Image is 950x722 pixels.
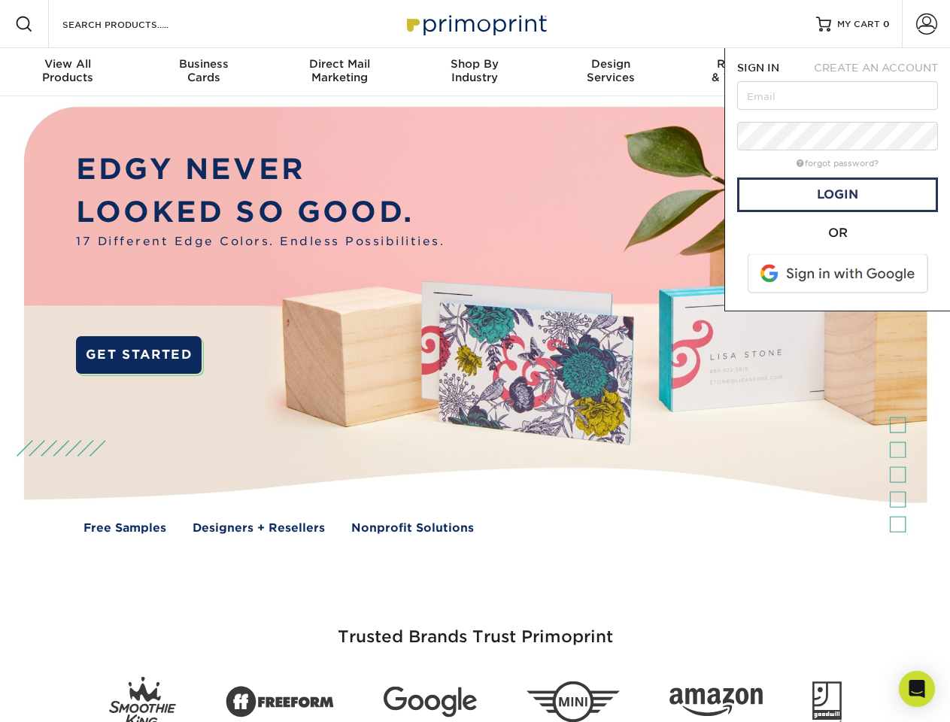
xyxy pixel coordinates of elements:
input: Email [737,81,938,110]
span: MY CART [837,18,880,31]
span: 0 [883,19,890,29]
p: EDGY NEVER [76,148,445,191]
div: Marketing [272,57,407,84]
a: BusinessCards [135,48,271,96]
a: Login [737,177,938,212]
img: Primoprint [400,8,551,40]
span: Direct Mail [272,57,407,71]
div: Cards [135,57,271,84]
span: SIGN IN [737,62,779,74]
input: SEARCH PRODUCTS..... [61,15,208,33]
div: Services [543,57,678,84]
img: Google [384,687,477,717]
p: LOOKED SO GOOD. [76,191,445,234]
span: Resources [678,57,814,71]
div: Industry [407,57,542,84]
span: CREATE AN ACCOUNT [814,62,938,74]
a: Direct MailMarketing [272,48,407,96]
img: Amazon [669,688,763,717]
span: Shop By [407,57,542,71]
a: Nonprofit Solutions [351,520,474,537]
a: forgot password? [797,159,879,168]
a: Free Samples [83,520,166,537]
img: Goodwill [812,681,842,722]
h3: Trusted Brands Trust Primoprint [35,591,915,665]
span: 17 Different Edge Colors. Endless Possibilities. [76,233,445,250]
span: Design [543,57,678,71]
a: Resources& Templates [678,48,814,96]
span: Business [135,57,271,71]
a: Shop ByIndustry [407,48,542,96]
div: OR [737,224,938,242]
div: Open Intercom Messenger [899,671,935,707]
a: GET STARTED [76,336,202,374]
div: & Templates [678,57,814,84]
a: DesignServices [543,48,678,96]
a: Designers + Resellers [193,520,325,537]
